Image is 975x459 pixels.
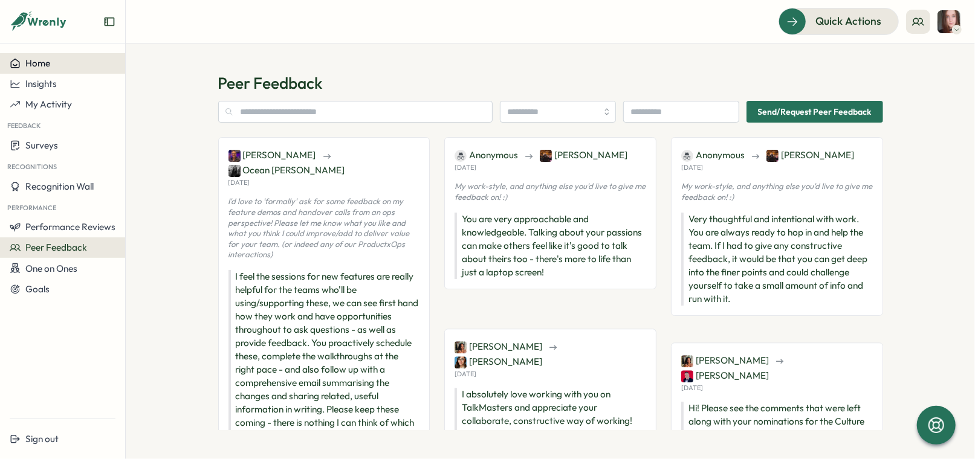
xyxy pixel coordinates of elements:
[747,101,883,123] button: Send/Request Peer Feedback
[25,78,57,89] span: Insights
[455,355,542,368] span: [PERSON_NAME]
[455,370,476,378] p: [DATE]
[455,213,646,279] p: You are very approachable and knowledgeable. Talking about your passions can make others feel lik...
[681,213,873,306] p: Very thoughtful and intentional with work. You are always ready to hop in and help the team. If I...
[25,263,77,274] span: One on Ones
[25,181,94,192] span: Recognition Wall
[540,150,552,162] img: Bradley Jones
[758,101,872,122] span: Send/Request Peer Feedback
[540,149,627,162] span: [PERSON_NAME]
[228,149,316,162] span: [PERSON_NAME]
[455,341,467,353] img: Viveca Riley
[766,150,779,162] img: Bradley Jones
[25,221,115,233] span: Performance Reviews
[681,370,693,382] img: Steven
[228,164,345,177] span: Ocean [PERSON_NAME]
[681,369,769,382] span: [PERSON_NAME]
[815,13,881,29] span: Quick Actions
[25,283,50,295] span: Goals
[25,57,50,69] span: Home
[766,149,854,162] span: [PERSON_NAME]
[25,98,72,110] span: My Activity
[228,196,420,260] p: I'd love to 'formally' ask for some feedback on my feature demos and handover calls from an ops p...
[681,164,703,172] p: [DATE]
[455,340,542,353] span: [PERSON_NAME]
[103,16,115,28] button: Expand sidebar
[228,270,420,443] p: I feel the sessions for new features are really helpful for the teams who'll be using/supporting ...
[25,433,59,445] span: Sign out
[25,140,58,151] span: Surveys
[681,384,703,392] p: [DATE]
[228,165,241,177] img: Ocean Allen
[681,354,769,367] span: [PERSON_NAME]
[455,356,467,368] img: Angel Yebra
[681,181,873,202] p: My work-style, and anything else you'd live to give me feedback on! :)
[779,8,899,34] button: Quick Actions
[938,10,960,33] img: Allyn Neal
[455,181,646,202] p: My work-style, and anything else you'd live to give me feedback on! :)
[681,149,745,162] span: Anonymous
[228,150,241,162] img: Adrian Pearcey
[681,355,693,367] img: Viveca Riley
[681,402,873,455] p: Hi! Please see the comments that were left along with your nominations for the Culture Champions ...
[455,149,518,162] span: Anonymous
[218,72,883,94] p: Peer Feedback
[25,242,87,253] span: Peer Feedback
[455,164,476,172] p: [DATE]
[228,179,250,187] p: [DATE]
